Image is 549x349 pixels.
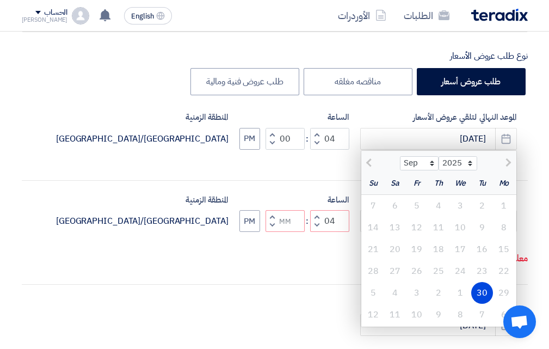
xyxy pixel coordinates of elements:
div: نوع طلب عروض الأسعار [22,50,528,63]
div: 2 [471,195,493,217]
div: [PERSON_NAME] [22,17,68,23]
div: 8 [493,217,515,238]
div: 18 [428,238,449,260]
div: 24 [449,260,471,282]
label: المنطقة الزمنية [56,194,229,206]
div: [GEOGRAPHIC_DATA]/[GEOGRAPHIC_DATA] [56,215,229,228]
div: : [305,132,310,145]
label: طلب عروض أسعار [417,68,526,95]
div: 15 [493,238,515,260]
div: 17 [449,238,471,260]
div: 7 [471,304,493,326]
a: الطلبات [395,3,458,28]
label: المنطقة الزمنية [56,111,229,124]
div: 6 [384,195,406,217]
input: Hours [310,210,349,232]
label: مناقصه مغلقه [304,68,412,95]
input: Minutes [266,128,305,150]
div: 20 [384,238,406,260]
div: Th [428,173,449,194]
div: 5 [362,282,384,304]
div: 11 [384,304,406,326]
div: 27 [384,260,406,282]
div: 9 [471,217,493,238]
div: 29 [493,282,515,304]
div: 26 [406,260,428,282]
div: 9 [428,304,449,326]
div: 16 [471,238,493,260]
div: 30 [471,282,493,304]
input: Minutes [266,210,305,232]
label: طلب عروض فنية ومالية [190,68,299,95]
input: Hours [310,128,349,150]
label: تاريخ التسليم [360,298,517,310]
div: 3 [406,282,428,304]
div: : [305,215,310,228]
label: موعد التسليم النهائي للطلبات [360,194,517,206]
input: تاريخ التسليم [360,314,517,336]
div: 13 [384,217,406,238]
div: 3 [449,195,471,217]
div: Tu [471,173,493,194]
div: 1 [493,195,515,217]
div: 25 [428,260,449,282]
span: English [131,13,154,20]
div: 19 [406,238,428,260]
input: موعد التسليم النهائي للطلبات [360,210,517,232]
div: 4 [428,195,449,217]
div: Mo [493,173,515,194]
div: 22 [493,260,515,282]
button: PM [239,210,260,232]
div: 10 [449,217,471,238]
div: Sa [384,173,406,194]
label: الساعة [239,194,349,206]
div: 6 [493,304,515,326]
div: 8 [449,304,471,326]
div: 4 [384,282,406,304]
div: We [449,173,471,194]
div: Fr [406,173,428,194]
div: 28 [362,260,384,282]
p: معلومة مطلوبة [22,252,528,266]
div: 14 [362,217,384,238]
button: English [124,7,172,25]
div: 2 [428,282,449,304]
div: 10 [406,304,428,326]
img: profile_test.png [72,7,89,25]
div: 12 [406,217,428,238]
label: الساعة [239,111,349,124]
div: Open chat [503,305,536,338]
div: [GEOGRAPHIC_DATA]/[GEOGRAPHIC_DATA] [56,132,229,145]
div: Su [362,173,384,194]
div: 21 [362,238,384,260]
input: سنة-شهر-يوم [360,128,517,150]
div: 12 [362,304,384,326]
img: Teradix logo [471,9,528,21]
div: 7 [362,195,384,217]
div: 1 [449,282,471,304]
a: الأوردرات [329,3,395,28]
div: الحساب [44,8,67,17]
label: الموعد النهائي لتلقي عروض الأسعار [360,111,517,124]
button: PM [239,128,260,150]
div: 11 [428,217,449,238]
div: 23 [471,260,493,282]
div: 5 [406,195,428,217]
